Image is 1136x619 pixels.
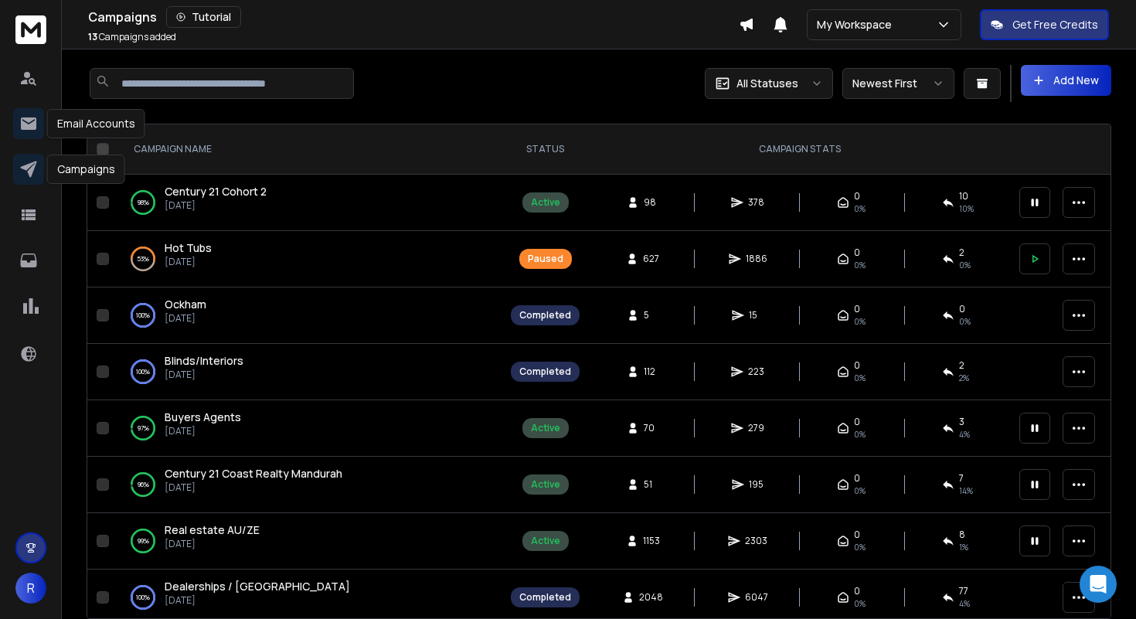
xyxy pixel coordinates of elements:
span: Hot Tubs [165,240,212,255]
p: [DATE] [165,425,241,437]
span: 0% [854,485,866,497]
div: Active [531,535,560,547]
span: 1886 [746,253,767,265]
span: 51 [644,478,659,491]
span: 13 [88,30,97,43]
span: 10 % [959,202,974,215]
a: Blinds/Interiors [165,353,243,369]
span: 0 [854,247,860,259]
span: 0 [854,190,860,202]
span: 0% [854,372,866,384]
button: Get Free Credits [980,9,1109,40]
span: 0% [854,259,866,271]
p: [DATE] [165,538,260,550]
span: 3 [959,416,964,428]
p: 53 % [137,251,149,267]
p: 100 % [136,590,150,605]
button: Add New [1021,65,1111,96]
span: 2 [959,359,964,372]
button: R [15,573,46,604]
span: 8 [959,529,965,541]
span: 0% [854,315,866,328]
p: [DATE] [165,481,342,494]
a: Ockham [165,297,206,312]
span: 10 [959,190,968,202]
p: [DATE] [165,369,243,381]
div: Open Intercom Messenger [1080,566,1117,603]
td: 100%Blinds/Interiors[DATE] [115,344,502,400]
a: Century 21 Coast Realty Mandurah [165,466,342,481]
a: Real estate AU/ZE [165,522,260,538]
span: 0% [854,202,866,215]
span: 98 [644,196,659,209]
span: 112 [644,366,659,378]
span: 378 [748,196,764,209]
span: Real estate AU/ZE [165,522,260,537]
td: 99%Real estate AU/ZE[DATE] [115,513,502,570]
p: 100 % [136,308,150,323]
a: Dealerships / [GEOGRAPHIC_DATA] [165,579,350,594]
span: 2303 [745,535,767,547]
div: Completed [519,591,571,604]
td: 100%Ockham[DATE] [115,287,502,344]
p: 99 % [138,533,149,549]
span: 223 [748,366,764,378]
p: 96 % [138,477,149,492]
th: CAMPAIGN STATS [589,124,1010,175]
a: Hot Tubs [165,240,212,256]
button: Tutorial [166,6,241,28]
span: 627 [643,253,659,265]
td: 96%Century 21 Coast Realty Mandurah[DATE] [115,457,502,513]
div: Campaigns [47,155,125,184]
div: Campaigns [88,6,739,28]
p: [DATE] [165,594,350,607]
span: Buyers Agents [165,410,241,424]
span: 0 [854,416,860,428]
span: 0 [854,529,860,541]
td: 97%Buyers Agents[DATE] [115,400,502,457]
button: Newest First [842,68,954,99]
span: 0 [854,585,860,597]
div: Active [531,478,560,491]
span: 2048 [639,591,663,604]
span: 0 [854,303,860,315]
th: CAMPAIGN NAME [115,124,502,175]
span: 0% [854,428,866,440]
th: STATUS [502,124,589,175]
p: 100 % [136,364,150,379]
span: 15 [749,309,764,321]
td: 53%Hot Tubs[DATE] [115,231,502,287]
span: 0 % [959,259,971,271]
p: [DATE] [165,312,206,325]
span: 279 [748,422,764,434]
p: My Workspace [817,17,898,32]
span: 7 [959,472,964,485]
div: Active [531,196,560,209]
span: 0 [854,359,860,372]
div: Active [531,422,560,434]
span: 77 [959,585,968,597]
span: 70 [644,422,659,434]
div: Completed [519,309,571,321]
span: Dealerships / [GEOGRAPHIC_DATA] [165,579,350,593]
p: Get Free Credits [1012,17,1098,32]
p: 98 % [138,195,149,210]
td: 98%Century 21 Cohort 2[DATE] [115,175,502,231]
span: 0% [854,597,866,610]
span: 2 % [959,372,969,384]
span: 4 % [959,428,970,440]
span: 0% [854,541,866,553]
a: Buyers Agents [165,410,241,425]
p: 97 % [138,420,149,436]
a: Century 21 Cohort 2 [165,184,267,199]
span: Ockham [165,297,206,311]
div: Email Accounts [47,109,145,138]
span: 0 % [959,315,971,328]
div: Completed [519,366,571,378]
span: Blinds/Interiors [165,353,243,368]
span: 1153 [643,535,660,547]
